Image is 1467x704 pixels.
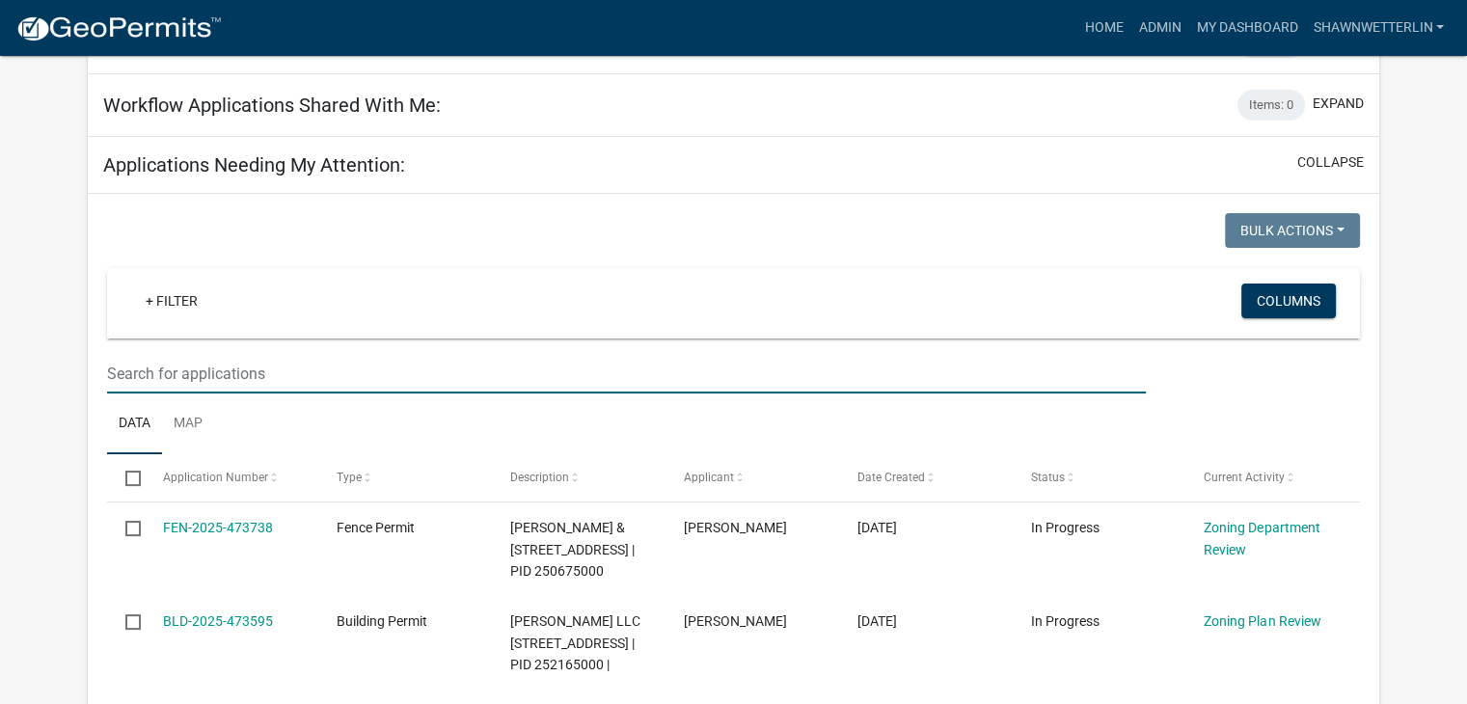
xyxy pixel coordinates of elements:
span: Current Activity [1204,471,1284,484]
span: 09/04/2025 [856,520,896,535]
a: Home [1076,10,1130,46]
a: Admin [1130,10,1188,46]
a: Zoning Plan Review [1204,613,1320,629]
datatable-header-cell: Application Number [144,454,317,501]
span: Description [510,471,569,484]
a: Zoning Department Review [1204,520,1319,557]
span: Type [337,471,362,484]
a: FEN-2025-473738 [163,520,273,535]
button: Columns [1241,284,1336,318]
datatable-header-cell: Current Activity [1185,454,1359,501]
input: Search for applications [107,354,1146,393]
span: Fence Permit [337,520,415,535]
datatable-header-cell: Applicant [665,454,838,501]
span: Building Permit [337,613,427,629]
h5: Workflow Applications Shared With Me: [103,94,441,117]
datatable-header-cell: Status [1012,454,1185,501]
span: 09/04/2025 [856,613,896,629]
datatable-header-cell: Select [107,454,144,501]
a: My Dashboard [1188,10,1305,46]
span: In Progress [1030,520,1099,535]
a: BLD-2025-473595 [163,613,273,629]
span: FARRELL,WILLIAM J & APRIL L 218 SHORE ACRES RD, Houston County | PID 250675000 [510,520,635,580]
span: In Progress [1030,613,1099,629]
span: April Farrell [683,520,786,535]
a: Map [162,393,214,455]
a: Data [107,393,162,455]
a: + Filter [130,284,213,318]
h5: Applications Needing My Attention: [103,153,405,176]
span: Applicant [683,471,733,484]
button: Bulk Actions [1225,213,1360,248]
datatable-header-cell: Type [317,454,491,501]
span: Status [1030,471,1064,484]
datatable-header-cell: Date Created [838,454,1012,501]
datatable-header-cell: Description [491,454,665,501]
button: expand [1313,94,1364,114]
span: CHRISTOPHERSON,WAYNE LLC 32 CRESCENT AVE, Houston County | PID 252165000 | [510,613,640,673]
span: Tim R Benson [683,613,786,629]
div: Items: 0 [1237,90,1305,121]
a: ShawnWetterlin [1305,10,1452,46]
button: collapse [1297,152,1364,173]
span: Date Created [856,471,924,484]
span: Application Number [163,471,268,484]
